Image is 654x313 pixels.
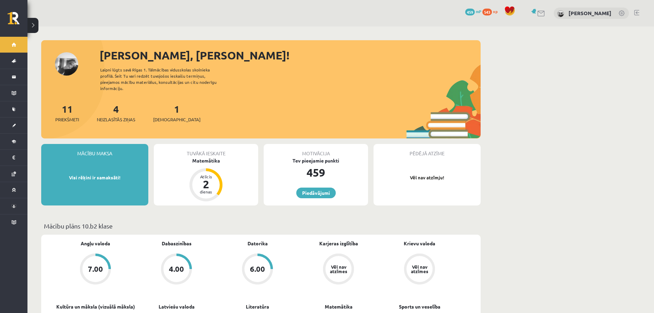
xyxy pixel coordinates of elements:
a: Dabaszinības [162,240,192,247]
a: Vēl nav atzīmes [379,254,460,286]
div: 6.00 [250,265,265,273]
div: Matemātika [154,157,258,164]
div: 4.00 [169,265,184,273]
span: Neizlasītās ziņas [97,116,135,123]
a: 6.00 [217,254,298,286]
a: Literatūra [246,303,269,310]
div: Motivācija [264,144,368,157]
img: Kristers Raginskis [557,10,564,17]
a: Sports un veselība [399,303,440,310]
a: Piedāvājumi [296,188,336,198]
div: Vēl nav atzīmes [329,265,348,273]
a: 543 xp [482,9,501,14]
div: Mācību maksa [41,144,148,157]
a: 11Priekšmeti [55,103,79,123]
a: Rīgas 1. Tālmācības vidusskola [8,12,27,29]
span: 459 [465,9,475,15]
div: 459 [264,164,368,181]
div: Laipni lūgts savā Rīgas 1. Tālmācības vidusskolas skolnieka profilā. Šeit Tu vari redzēt tuvojošo... [100,67,229,91]
a: 4.00 [136,254,217,286]
a: 7.00 [55,254,136,286]
a: Latviešu valoda [159,303,195,310]
div: Tev pieejamie punkti [264,157,368,164]
a: Karjeras izglītība [319,240,358,247]
a: Datorika [248,240,268,247]
span: Priekšmeti [55,116,79,123]
a: Matemātika [325,303,353,310]
div: 2 [196,179,216,190]
div: Atlicis [196,175,216,179]
div: Vēl nav atzīmes [410,265,429,273]
div: [PERSON_NAME], [PERSON_NAME]! [100,47,481,64]
a: Matemātika Atlicis 2 dienas [154,157,258,202]
p: Mācību plāns 10.b2 klase [44,221,478,231]
a: Krievu valoda [404,240,435,247]
a: Vēl nav atzīmes [298,254,379,286]
a: 1[DEMOGRAPHIC_DATA] [153,103,200,123]
span: [DEMOGRAPHIC_DATA] [153,116,200,123]
div: 7.00 [88,265,103,273]
p: Visi rēķini ir samaksāti! [45,174,145,181]
a: Kultūra un māksla (vizuālā māksla) [56,303,135,310]
span: mP [476,9,481,14]
a: 4Neizlasītās ziņas [97,103,135,123]
p: Vēl nav atzīmju! [377,174,477,181]
a: Angļu valoda [81,240,110,247]
div: Pēdējā atzīme [374,144,481,157]
div: dienas [196,190,216,194]
a: 459 mP [465,9,481,14]
div: Tuvākā ieskaite [154,144,258,157]
a: [PERSON_NAME] [569,10,611,16]
span: xp [493,9,497,14]
span: 543 [482,9,492,15]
